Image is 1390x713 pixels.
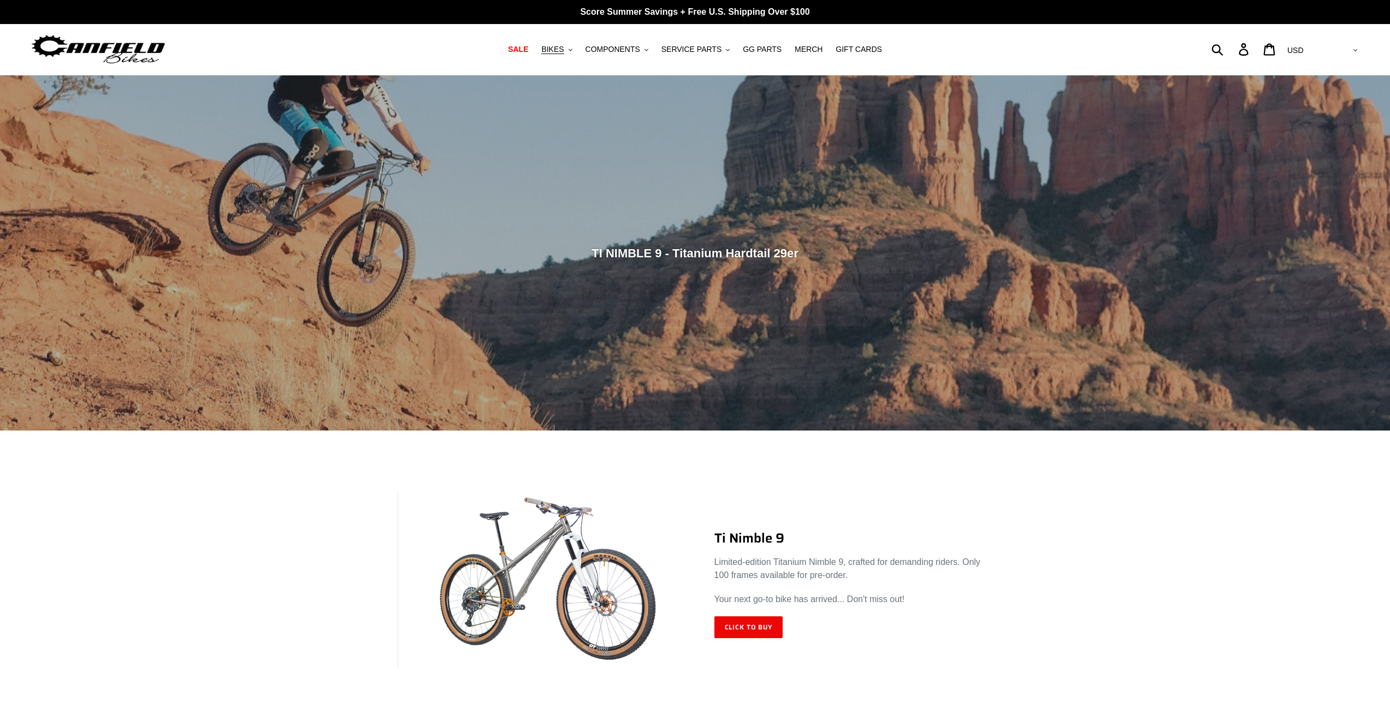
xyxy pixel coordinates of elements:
a: SALE [502,42,534,57]
span: MERCH [795,45,823,54]
span: GIFT CARDS [836,45,882,54]
span: BIKES [541,45,564,54]
span: SERVICE PARTS [661,45,721,54]
a: GIFT CARDS [830,42,888,57]
button: COMPONENTS [580,42,654,57]
p: Your next go-to bike has arrived... Don't miss out! [714,593,993,606]
input: Search [1217,37,1245,61]
span: COMPONENTS [585,45,640,54]
img: Canfield Bikes [30,32,167,67]
a: GG PARTS [737,42,787,57]
span: GG PARTS [743,45,782,54]
button: BIKES [536,42,577,57]
button: SERVICE PARTS [656,42,735,57]
p: Limited-edition Titanium Nimble 9, crafted for demanding riders. Only 100 frames available for pr... [714,556,993,582]
h2: Ti Nimble 9 [714,531,993,546]
span: TI NIMBLE 9 - Titanium Hardtail 29er [592,246,798,260]
a: MERCH [789,42,828,57]
a: Click to Buy: TI NIMBLE 9 [714,616,783,638]
span: SALE [508,45,528,54]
